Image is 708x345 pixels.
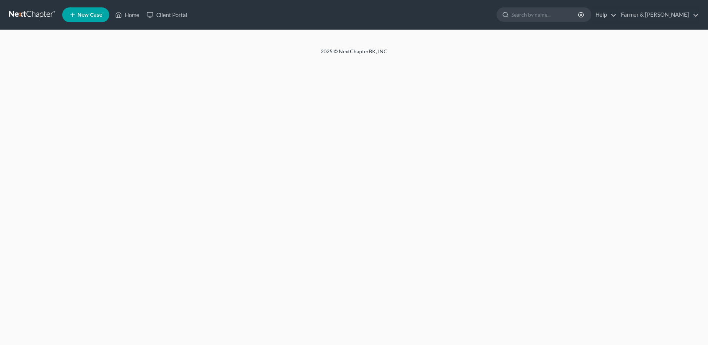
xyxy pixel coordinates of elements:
[143,8,191,21] a: Client Portal
[77,12,102,18] span: New Case
[617,8,699,21] a: Farmer & [PERSON_NAME]
[592,8,617,21] a: Help
[111,8,143,21] a: Home
[511,8,579,21] input: Search by name...
[143,48,565,61] div: 2025 © NextChapterBK, INC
